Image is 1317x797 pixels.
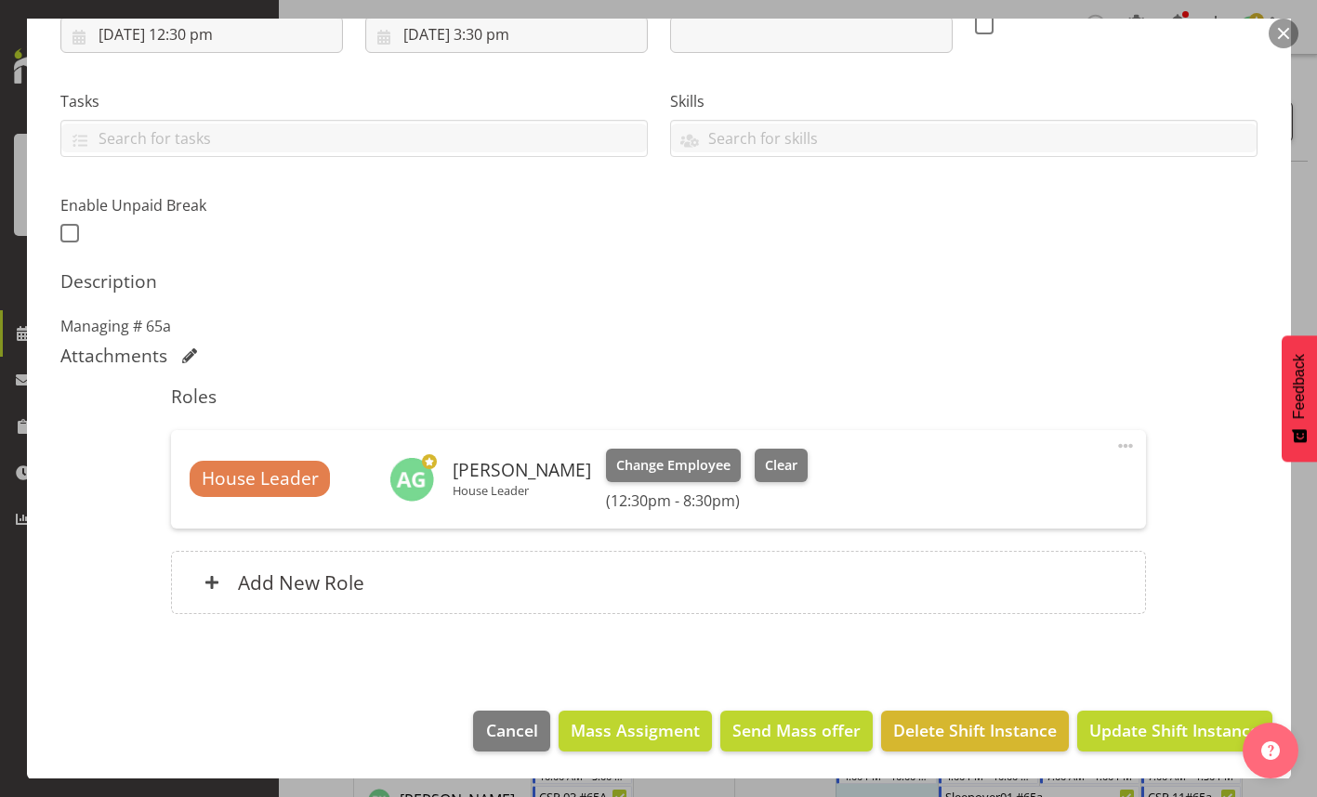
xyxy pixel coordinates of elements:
label: Enable Unpaid Break [60,194,343,216]
span: Clear [765,455,797,476]
span: Delete Shift Instance [893,718,1057,742]
span: House Leader [202,465,319,492]
input: Click to select... [60,16,343,53]
span: Cancel [486,718,538,742]
h5: Attachments [60,345,167,367]
label: Tasks [60,90,648,112]
button: Cancel [473,711,549,751]
button: Feedback - Show survey [1282,335,1317,462]
span: Send Mass offer [732,718,861,742]
button: Delete Shift Instance [881,711,1069,751]
button: Change Employee [606,449,741,482]
button: Send Mass offer [720,711,873,751]
input: Click to select... [365,16,648,53]
span: Mass Assigment [571,718,700,742]
span: Update Shift Instance [1089,718,1259,742]
button: Clear [755,449,808,482]
h5: Roles [171,385,1146,408]
p: House Leader [453,483,591,498]
input: Search for tasks [61,124,647,152]
p: Managing # 65a [60,315,1258,337]
button: Update Shift Instance [1077,711,1271,751]
img: adrian-garduque52.jpg [389,457,434,502]
h6: (12:30pm - 8:30pm) [606,491,807,510]
h5: Description [60,270,1258,293]
span: Feedback [1291,354,1308,419]
button: Mass Assigment [559,711,712,751]
h6: Add New Role [238,570,364,594]
label: Skills [670,90,1258,112]
h6: [PERSON_NAME] [453,460,591,480]
input: Search for skills [671,124,1257,152]
img: help-xxl-2.png [1261,741,1280,760]
span: Change Employee [616,455,731,476]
